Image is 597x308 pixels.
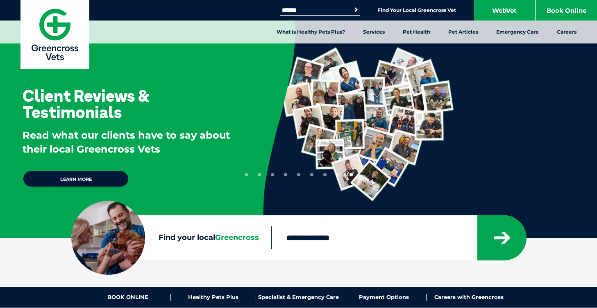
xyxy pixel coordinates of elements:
[171,294,256,301] a: Healthy Pets Plus
[354,21,394,43] a: Services
[310,173,313,176] button: 6 of 9
[394,21,439,43] a: Pet Health
[23,87,236,120] h3: Client Reviews & Testimonials
[377,7,456,14] a: Find Your Local Greencross Vet
[71,232,271,244] label: Find your local
[352,6,360,14] button: Search
[256,294,341,301] a: Specialist & Emergency Care
[487,21,548,43] a: Emergency Care
[439,21,487,43] a: Pet Articles
[23,170,129,187] a: Learn more
[23,128,236,156] p: Read what our clients have to say about their local Greencross Vets
[341,294,427,301] a: Payment Options
[323,173,327,176] button: 7 of 9
[297,173,300,176] button: 5 of 9
[215,233,259,242] span: Greencross
[284,173,287,176] button: 4 of 9
[86,294,171,301] a: BOOK ONLINE
[258,173,261,176] button: 2 of 9
[350,173,353,176] button: 9 of 9
[268,21,354,43] a: What is Healthy Pets Plus?
[271,173,274,176] button: 3 of 9
[245,173,248,176] button: 1 of 9
[427,294,511,301] a: Careers with Greencross
[336,173,340,176] button: 8 of 9
[548,21,586,43] a: Careers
